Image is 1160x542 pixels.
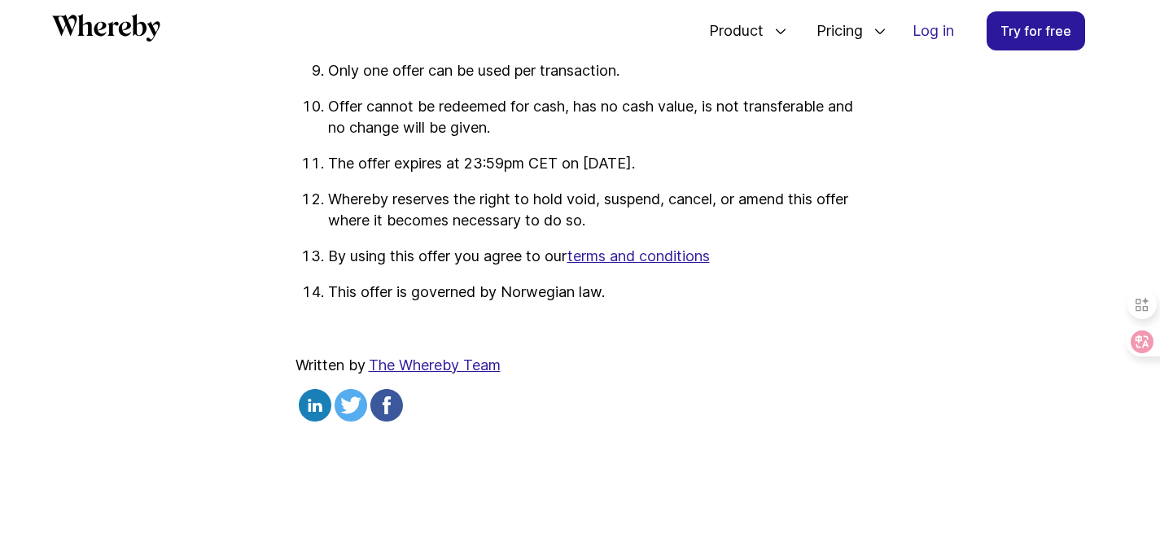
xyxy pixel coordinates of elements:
p: Whereby reserves the right to hold void, suspend, cancel, or amend this offer where it becomes ne... [328,189,865,231]
p: By using this offer you agree to our [328,246,865,267]
a: The Whereby Team [369,356,501,374]
a: Try for free [987,11,1085,50]
span: Pricing [800,4,867,58]
p: The offer expires at 23:59pm CET on [DATE]. [328,153,865,174]
p: Offer cannot be redeemed for cash, has no cash value, is not transferable and no change will be g... [328,96,865,138]
p: This offer is governed by Norwegian law. [328,282,865,303]
svg: Whereby [52,14,160,42]
p: Only one offer can be used per transaction. [328,60,865,81]
div: Written by [295,355,865,427]
img: twitter [335,389,367,422]
a: Whereby [52,14,160,47]
a: terms and conditions [567,247,710,264]
img: facebook [370,389,403,422]
span: Product [693,4,768,58]
img: linkedin [299,389,331,422]
a: Log in [900,12,967,50]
